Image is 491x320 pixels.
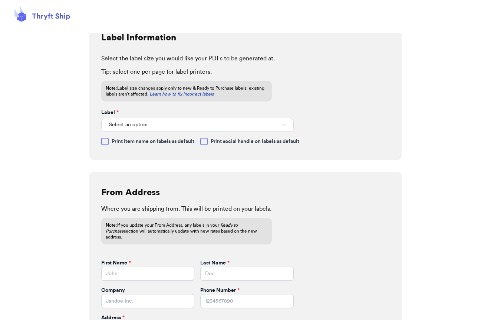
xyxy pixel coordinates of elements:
[149,92,214,96] a: Learn how to fix incorrect labels
[101,118,294,132] button: Select an option
[101,287,125,294] label: Company
[200,267,294,281] input: Doe
[101,32,176,44] h2: Label Information
[200,287,240,294] label: Phone Number
[106,222,267,240] p: If you update your From Address, any labels in your section will automatically update with new ra...
[200,294,294,308] input: 1234567890
[106,223,117,227] span: Note:
[112,138,194,145] span: Print item name on labels as default
[106,86,117,90] span: Note:
[101,67,390,76] p: Tip: select one per page for label printers.
[101,259,131,267] label: First Name
[101,294,195,308] input: Jandoe Inc.
[101,204,390,213] p: Where you are shipping from. This will be printed on your labels.
[101,187,160,199] h2: From Address
[106,85,267,97] p: Label size changes apply only to new & Ready to Purchase labels; existing labels aren’t affected.
[211,138,299,145] span: Print social handle on labels as default
[109,121,148,129] span: Select an option
[101,109,119,116] label: Label
[101,54,390,63] p: Select the label size you would like your PDFs to be generated at.
[101,267,195,281] input: John
[106,223,238,233] i: Ready to Purchase
[200,259,230,267] label: Last Name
